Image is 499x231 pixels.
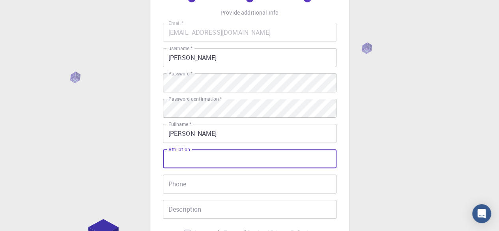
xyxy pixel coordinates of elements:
[168,146,190,153] label: Affiliation
[168,96,222,102] label: Password confirmation
[168,121,191,128] label: Fullname
[221,9,278,17] p: Provide additional info
[168,45,192,52] label: username
[168,70,192,77] label: Password
[168,20,183,26] label: Email
[472,204,491,223] div: Open Intercom Messenger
